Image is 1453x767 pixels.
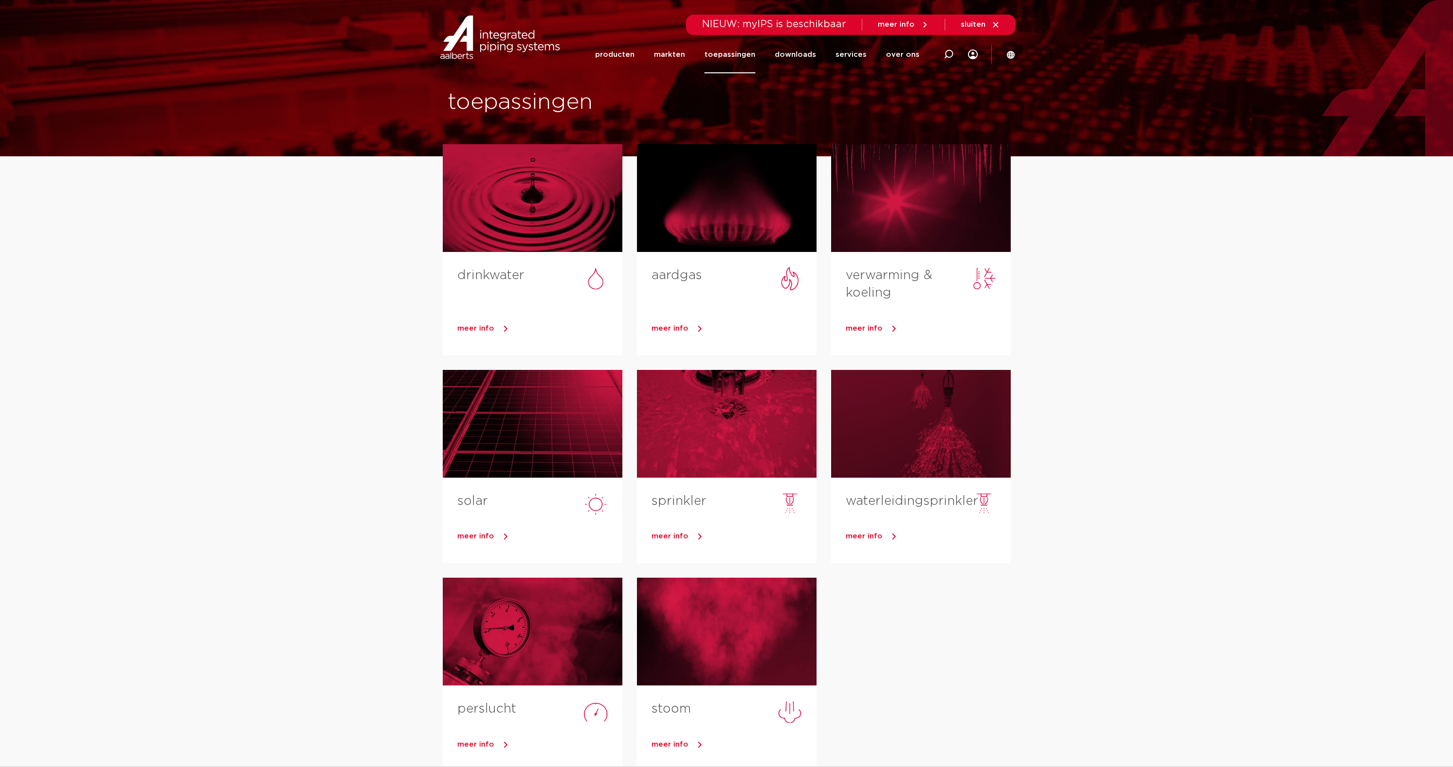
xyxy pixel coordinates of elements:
[846,533,883,540] span: meer info
[846,269,933,299] a: verwarming & koeling
[961,20,1000,29] a: sluiten
[457,702,516,715] a: perslucht
[595,36,919,73] nav: Menu
[457,269,524,282] a: drinkwater
[457,737,622,752] a: meer info
[457,533,494,540] span: meer info
[457,495,488,507] a: solar
[457,325,494,332] span: meer info
[846,495,978,507] a: waterleidingsprinkler
[654,36,685,73] a: markten
[457,321,622,336] a: meer info
[651,741,688,748] span: meer info
[651,269,702,282] a: aardgas
[457,741,494,748] span: meer info
[651,737,817,752] a: meer info
[651,702,691,715] a: stoom
[651,325,688,332] span: meer info
[595,36,635,73] a: producten
[846,321,1011,336] a: meer info
[886,36,919,73] a: over ons
[702,19,846,29] span: NIEUW: myIPS is beschikbaar
[878,20,929,29] a: meer info
[457,529,622,544] a: meer info
[775,36,816,73] a: downloads
[651,533,688,540] span: meer info
[704,36,755,73] a: toepassingen
[961,21,985,28] span: sluiten
[846,529,1011,544] a: meer info
[651,495,706,507] a: sprinkler
[835,36,867,73] a: services
[651,321,817,336] a: meer info
[651,529,817,544] a: meer info
[846,325,883,332] span: meer info
[448,87,722,118] h1: toepassingen
[878,21,915,28] span: meer info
